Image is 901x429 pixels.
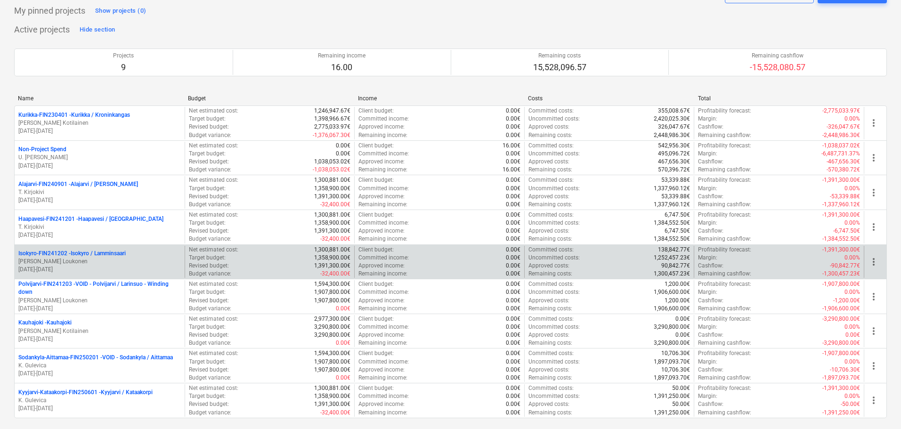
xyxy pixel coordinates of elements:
p: Profitability forecast : [698,211,751,219]
p: K. Gulevica [18,362,181,370]
p: 6,747.50€ [665,211,690,219]
p: -90,842.77€ [830,262,860,270]
div: Alajarvi-FIN240901 -Alajarvi / [PERSON_NAME]T. Kirjokivi[DATE]-[DATE] [18,180,181,204]
p: -1,038,053.02€ [313,166,350,174]
div: Haapavesi-FIN241201 -Haapavesi / [GEOGRAPHIC_DATA]T. Kirjokivi[DATE]-[DATE] [18,215,181,239]
p: Margin : [698,323,717,331]
p: 0.00€ [506,219,520,227]
p: Remaining income : [358,166,407,174]
p: 1,358,900.00€ [314,219,350,227]
p: Margin : [698,219,717,227]
p: 1,906,600.00€ [654,305,690,313]
p: My pinned projects [14,5,85,16]
p: [DATE] - [DATE] [18,266,181,274]
p: 53,339.88€ [661,176,690,184]
p: -32,400.00€ [320,270,350,278]
p: 1,200.00€ [665,297,690,305]
p: 1,398,966.67€ [314,115,350,123]
div: Show projects (0) [95,6,146,16]
p: 0.00€ [506,297,520,305]
p: Net estimated cost : [189,107,238,115]
p: Budget variance : [189,131,231,139]
p: 0.00€ [506,246,520,254]
p: Net estimated cost : [189,280,238,288]
p: -6,747.50€ [833,227,860,235]
p: Profitability forecast : [698,107,751,115]
p: Profitability forecast : [698,246,751,254]
p: Target budget : [189,288,226,296]
p: Approved income : [358,262,405,270]
p: -3,290,800.00€ [822,315,860,323]
p: 1,391,300.00€ [314,193,350,201]
div: Non-Project SpendU. [PERSON_NAME][DATE]-[DATE] [18,146,181,170]
p: Target budget : [189,219,226,227]
p: -6,487,731.37% [821,150,860,158]
p: Target budget : [189,185,226,193]
p: Uncommitted costs : [528,323,580,331]
p: [DATE] - [DATE] [18,127,181,135]
p: Committed income : [358,288,409,296]
p: Cashflow : [698,227,723,235]
iframe: Chat Widget [854,384,901,429]
p: 0.00% [844,254,860,262]
p: Budget variance : [189,339,231,347]
p: 138,842.77€ [658,246,690,254]
p: Uncommitted costs : [528,219,580,227]
p: 16.00 [318,62,365,73]
p: 2,420,025.30€ [654,115,690,123]
p: [DATE] - [DATE] [18,335,181,343]
p: Budget variance : [189,201,231,209]
p: Committed costs : [528,142,574,150]
p: 15,528,096.57 [533,62,586,73]
p: Target budget : [189,358,226,366]
p: [DATE] - [DATE] [18,231,181,239]
p: U. [PERSON_NAME] [18,154,181,162]
p: 6,747.50€ [665,227,690,235]
p: T. Kirjokivi [18,188,181,196]
p: 1,038,053.02€ [314,158,350,166]
button: Hide section [77,22,117,37]
p: 0.00€ [506,288,520,296]
p: -3,290,800.00€ [822,339,860,347]
p: Committed income : [358,150,409,158]
p: Cashflow : [698,262,723,270]
p: Remaining costs : [528,131,572,139]
p: 1,384,552.50€ [654,219,690,227]
p: 1,907,800.00€ [314,288,350,296]
p: 16.00€ [503,142,520,150]
p: -53,339.88€ [830,193,860,201]
p: 570,396.72€ [658,166,690,174]
p: 1,337,960.12€ [654,201,690,209]
p: 0.00% [844,185,860,193]
p: Cashflow : [698,193,723,201]
p: Committed income : [358,323,409,331]
p: Net estimated cost : [189,246,238,254]
p: [DATE] - [DATE] [18,196,181,204]
p: 90,842.77€ [661,262,690,270]
p: Remaining cashflow : [698,166,751,174]
p: Approved costs : [528,227,569,235]
p: [DATE] - [DATE] [18,405,181,413]
p: 355,008.67€ [658,107,690,115]
p: 0.00€ [506,235,520,243]
p: 0.00€ [506,349,520,357]
p: Approved costs : [528,262,569,270]
p: -15,528,080.57 [750,62,805,73]
p: 0.00€ [506,158,520,166]
span: more_vert [868,152,879,163]
p: Revised budget : [189,158,229,166]
p: 326,047.67€ [658,123,690,131]
p: -1,376,067.30€ [313,131,350,139]
p: Target budget : [189,150,226,158]
p: 0.00% [844,288,860,296]
div: Total [698,95,860,102]
p: Approved income : [358,158,405,166]
div: Kyyjarvi-Kataakorpi-FIN250601 -Kyyjarvi / KataakorpiK. Gulevica[DATE]-[DATE] [18,389,181,413]
p: 1,907,800.00€ [314,358,350,366]
p: 0.00€ [336,142,350,150]
p: 3,290,800.00€ [654,323,690,331]
p: Committed income : [358,219,409,227]
p: Alajarvi-FIN240901 - Alajarvi / [PERSON_NAME] [18,180,138,188]
p: -1,391,300.00€ [822,176,860,184]
p: 0.00€ [506,185,520,193]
